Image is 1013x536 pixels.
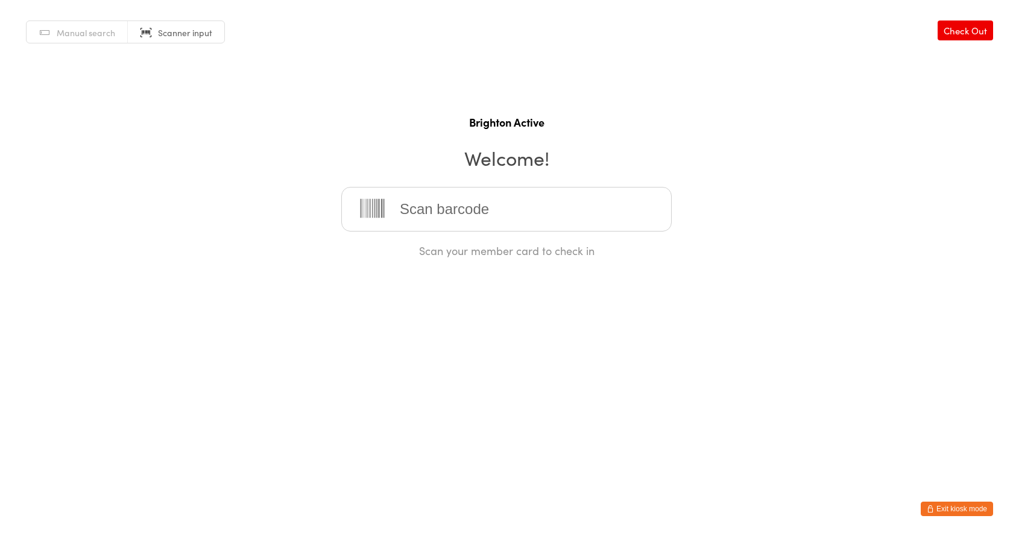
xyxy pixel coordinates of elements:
[341,187,672,232] input: Scan barcode
[12,144,1001,171] h2: Welcome!
[158,27,212,39] span: Scanner input
[12,115,1001,130] h1: Brighton Active
[938,20,993,40] a: Check Out
[921,502,993,516] button: Exit kiosk mode
[57,27,115,39] span: Manual search
[341,243,672,258] div: Scan your member card to check in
